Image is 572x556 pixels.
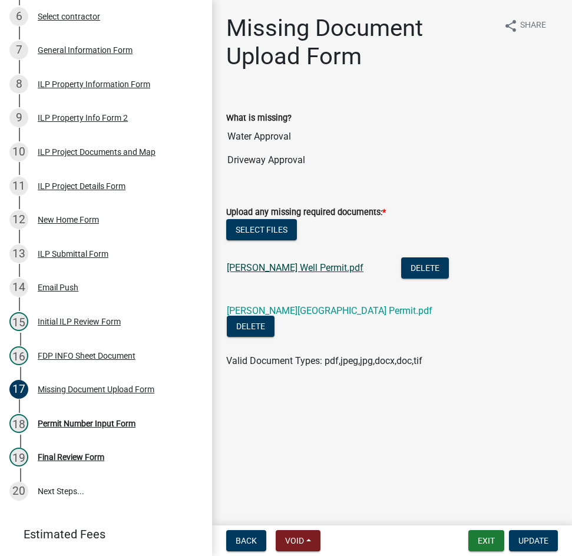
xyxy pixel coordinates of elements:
[38,419,135,428] div: Permit Number Input Form
[38,453,104,461] div: Final Review Form
[9,75,28,94] div: 8
[38,352,135,360] div: FDP INFO Sheet Document
[9,210,28,229] div: 12
[9,448,28,466] div: 19
[509,530,558,551] button: Update
[401,257,449,279] button: Delete
[520,19,546,33] span: Share
[38,250,108,258] div: ILP Submittal Form
[285,536,304,545] span: Void
[518,536,548,545] span: Update
[38,182,125,190] div: ILP Project Details Form
[9,7,28,26] div: 6
[38,80,150,88] div: ILP Property Information Form
[9,108,28,127] div: 9
[9,143,28,161] div: 10
[9,177,28,196] div: 11
[226,219,297,240] button: Select files
[9,414,28,433] div: 18
[236,536,257,545] span: Back
[9,312,28,331] div: 15
[9,346,28,365] div: 16
[38,216,99,224] div: New Home Form
[38,148,156,156] div: ILP Project Documents and Map
[9,41,28,59] div: 7
[38,12,100,21] div: Select contractor
[9,278,28,297] div: 14
[227,316,275,337] button: Delete
[38,317,121,326] div: Initial ILP Review Form
[226,530,266,551] button: Back
[276,530,320,551] button: Void
[227,322,275,333] wm-modal-confirm: Delete Document
[227,262,363,273] a: [PERSON_NAME] Well Permit.pdf
[38,385,154,393] div: Missing Document Upload Form
[504,19,518,33] i: share
[226,208,386,217] label: Upload any missing required documents:
[9,380,28,399] div: 17
[9,522,193,546] a: Estimated Fees
[9,482,28,501] div: 20
[38,114,128,122] div: ILP Property Info Form 2
[468,530,504,551] button: Exit
[226,114,292,123] label: What is missing?
[227,305,432,316] a: [PERSON_NAME][GEOGRAPHIC_DATA] Permit.pdf
[226,355,422,366] span: Valid Document Types: pdf,jpeg,jpg,docx,doc,tif
[494,14,556,37] button: shareShare
[226,14,494,71] h1: Missing Document Upload Form
[9,244,28,263] div: 13
[38,283,78,292] div: Email Push
[401,263,449,274] wm-modal-confirm: Delete Document
[38,46,133,54] div: General Information Form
